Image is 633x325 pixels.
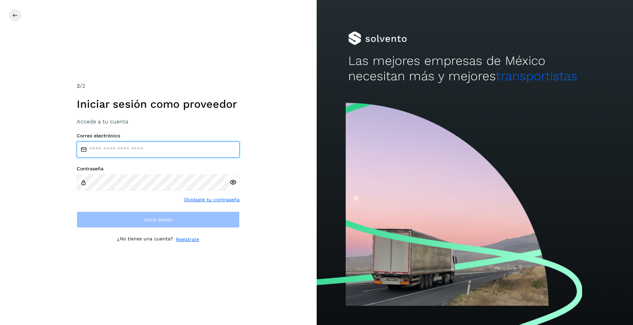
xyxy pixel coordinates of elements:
h3: Accede a tu cuenta [77,118,240,125]
button: Inicia sesión [77,211,240,228]
label: Contraseña [77,166,240,172]
h1: Iniciar sesión como proveedor [77,98,240,110]
label: Correo electrónico [77,133,240,139]
p: ¿No tienes una cuenta? [117,236,173,243]
a: Regístrate [176,236,199,243]
span: Inicia sesión [144,217,173,222]
span: transportistas [496,69,577,83]
div: /2 [77,82,240,90]
a: Olvidaste tu contraseña [184,196,240,203]
span: 2 [77,83,80,89]
h2: Las mejores empresas de México necesitan más y mejores [348,53,601,84]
